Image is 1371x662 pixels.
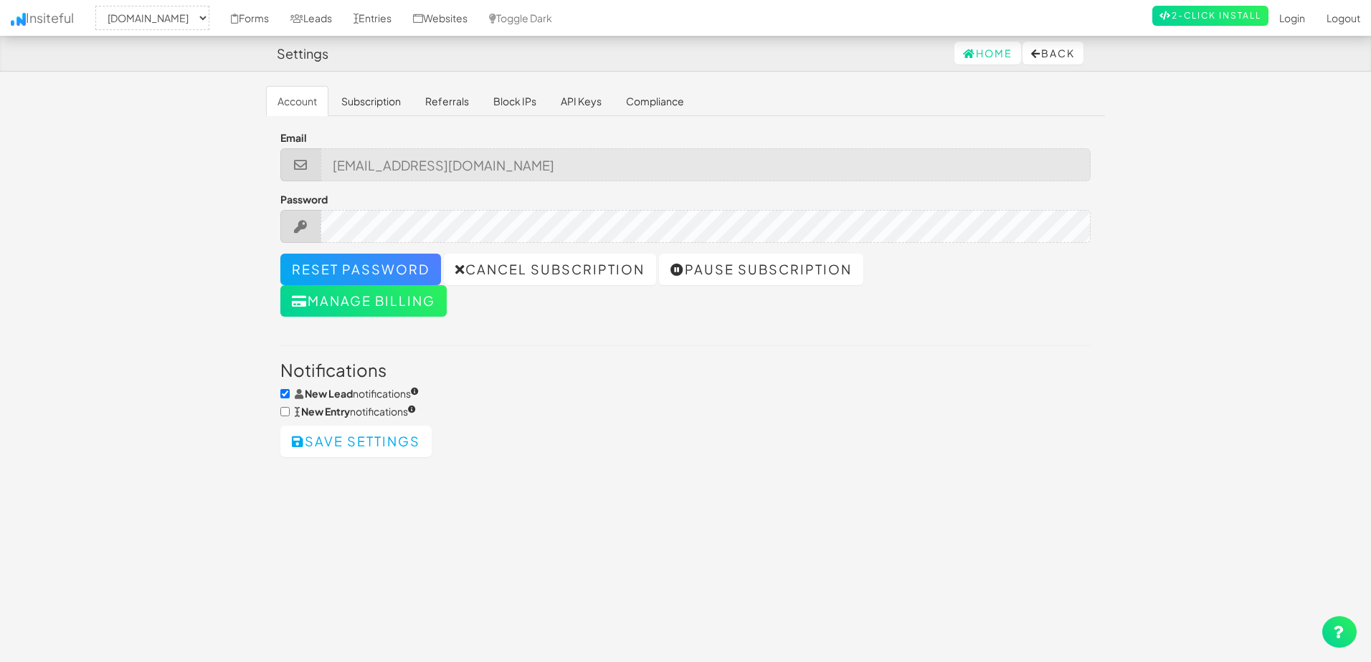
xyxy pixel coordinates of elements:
[266,86,328,116] a: Account
[280,130,307,145] label: Email
[280,389,290,398] input: New Leadnotifications
[11,13,26,26] img: icon.png
[280,407,290,416] input: New Entrynotifications
[1023,42,1083,64] button: Back
[280,360,1091,379] h3: Notifications
[305,387,353,400] strong: New Lead
[615,86,696,116] a: Compliance
[295,387,419,400] span: Get an email anytime a lead abandons your form
[954,42,1021,64] a: Home
[280,426,432,457] button: Save settings
[414,86,480,116] a: Referrals
[321,148,1091,181] input: john@doe.com
[549,86,613,116] a: API Keys
[280,192,328,206] label: Password
[277,47,328,61] h4: Settings
[330,86,412,116] a: Subscription
[280,285,447,317] button: Manage billing
[482,86,548,116] a: Block IPs
[659,254,863,285] a: Pause subscription
[1152,6,1268,26] a: 2-Click Install
[280,254,441,285] a: Reset password
[295,405,416,418] span: Get an email anytime Insiteful detects form entries
[444,254,656,285] a: Cancel subscription
[301,405,350,418] strong: New Entry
